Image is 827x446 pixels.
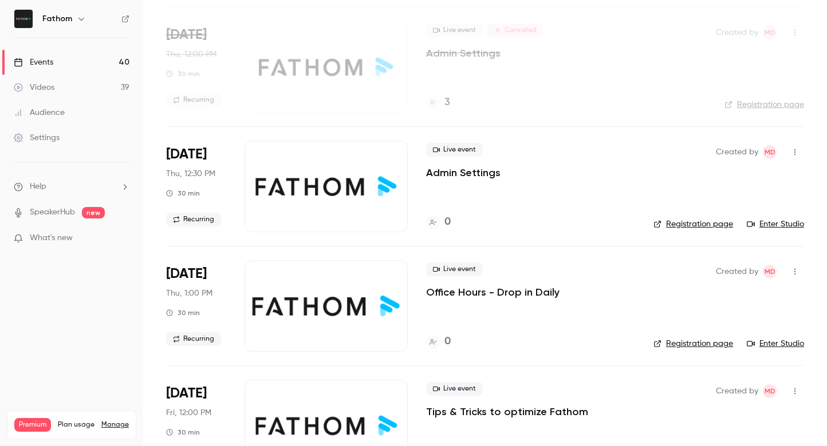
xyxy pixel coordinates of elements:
iframe: Noticeable Trigger [116,233,129,244]
a: Office Hours - Drop in Daily [426,285,560,299]
span: What's new [30,232,73,244]
a: 0 [426,214,451,230]
div: Oct 9 Thu, 12:30 PM (America/Toronto) [166,141,226,232]
span: Recurring [166,93,221,107]
span: MD [765,26,775,39]
span: Thu, 12:00 PM [166,49,216,60]
span: Canceled [487,23,544,37]
div: 30 min [166,308,200,317]
div: Oct 9 Thu, 12:00 PM (America/Toronto) [166,21,226,113]
span: Thu, 12:30 PM [166,168,215,180]
a: 0 [426,334,451,349]
span: Live event [426,143,483,157]
div: Oct 9 Thu, 1:00 PM (America/Toronto) [166,260,226,352]
span: Help [30,181,46,193]
span: Created by [716,384,758,398]
div: 30 min [166,69,200,78]
img: Fathom [14,10,33,28]
a: SpeakerHub [30,206,75,218]
span: Created by [716,26,758,39]
span: [DATE] [166,265,207,283]
span: [DATE] [166,145,207,164]
span: Live event [426,382,483,396]
div: Videos [14,82,54,93]
a: Tips & Tricks to optimize Fathom [426,405,588,419]
span: MD [765,384,775,398]
a: Enter Studio [747,218,804,230]
li: help-dropdown-opener [14,181,129,193]
span: Live event [426,23,483,37]
h4: 0 [444,214,451,230]
span: Michelle Dizon [763,384,777,398]
span: [DATE] [166,26,207,44]
span: Premium [14,418,51,432]
div: 30 min [166,189,200,198]
div: Events [14,57,53,68]
a: Registration page [653,338,733,349]
div: 30 min [166,428,200,437]
a: Registration page [653,218,733,230]
span: MD [765,265,775,278]
div: Settings [14,132,60,144]
a: Registration page [724,99,804,110]
span: Recurring [166,332,221,346]
span: Plan usage [58,420,94,429]
span: Thu, 1:00 PM [166,288,212,299]
span: Michelle Dizon [763,265,777,278]
div: Audience [14,107,65,118]
h4: 0 [444,334,451,349]
a: Manage [101,420,129,429]
span: Michelle Dizon [763,26,777,39]
a: Admin Settings [426,166,501,180]
span: Created by [716,265,758,278]
h6: Fathom [42,13,72,25]
h4: 3 [444,95,450,110]
span: [DATE] [166,384,207,403]
span: Created by [716,145,758,159]
a: 3 [426,95,450,110]
span: Recurring [166,213,221,226]
a: Admin Settings [426,46,501,60]
span: Fri, 12:00 PM [166,407,211,419]
span: Michelle Dizon [763,145,777,159]
span: new [82,207,105,218]
span: Live event [426,262,483,276]
span: MD [765,145,775,159]
a: Enter Studio [747,338,804,349]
